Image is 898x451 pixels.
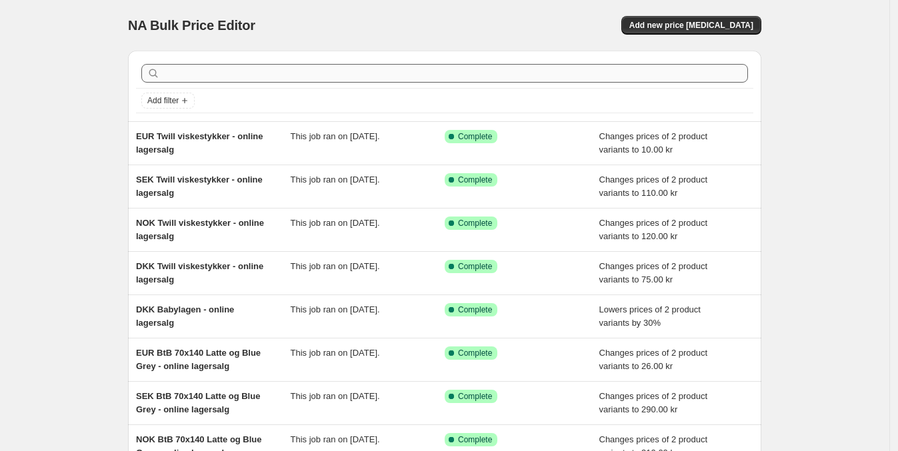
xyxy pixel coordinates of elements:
span: This job ran on [DATE]. [291,434,380,444]
span: NOK Twill viskestykker - online lagersalg [136,218,264,241]
span: Changes prices of 2 product variants to 75.00 kr [599,261,708,284]
span: EUR BtB 70x140 Latte og Blue Grey - online lagersalg [136,348,261,371]
span: This job ran on [DATE]. [291,304,380,314]
span: Changes prices of 2 product variants to 10.00 kr [599,131,708,155]
span: SEK Twill viskestykker - online lagersalg [136,175,263,198]
span: Changes prices of 2 product variants to 26.00 kr [599,348,708,371]
span: EUR Twill viskestykker - online lagersalg [136,131,263,155]
span: Complete [458,175,492,185]
span: DKK Twill viskestykker - online lagersalg [136,261,263,284]
span: NA Bulk Price Editor [128,18,255,33]
span: Changes prices of 2 product variants to 110.00 kr [599,175,708,198]
span: SEK BtB 70x140 Latte og Blue Grey - online lagersalg [136,391,260,414]
span: This job ran on [DATE]. [291,348,380,358]
button: Add filter [141,93,195,109]
span: Add filter [147,95,179,106]
span: DKK Babylagen - online lagersalg [136,304,234,328]
span: This job ran on [DATE]. [291,391,380,401]
span: Complete [458,261,492,272]
span: Complete [458,348,492,358]
span: Complete [458,391,492,402]
span: This job ran on [DATE]. [291,175,380,185]
span: Add new price [MEDICAL_DATA] [629,20,753,31]
button: Add new price [MEDICAL_DATA] [621,16,761,35]
span: This job ran on [DATE]. [291,131,380,141]
span: Changes prices of 2 product variants to 120.00 kr [599,218,708,241]
span: This job ran on [DATE]. [291,218,380,228]
span: Complete [458,304,492,315]
span: Changes prices of 2 product variants to 290.00 kr [599,391,708,414]
span: Complete [458,434,492,445]
span: Complete [458,218,492,228]
span: This job ran on [DATE]. [291,261,380,271]
span: Lowers prices of 2 product variants by 30% [599,304,701,328]
span: Complete [458,131,492,142]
